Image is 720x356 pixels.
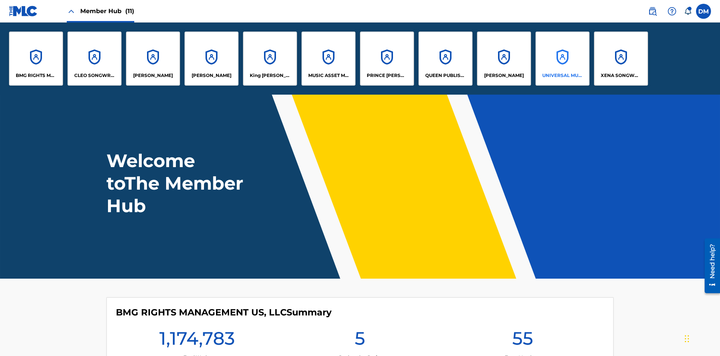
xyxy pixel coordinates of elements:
div: Help [664,4,679,19]
span: (11) [125,8,134,15]
a: Accounts[PERSON_NAME] [126,32,180,86]
a: AccountsCLEO SONGWRITER [67,32,121,86]
h1: Welcome to The Member Hub [106,149,247,217]
p: QUEEN PUBLISHA [425,72,466,79]
p: PRINCE MCTESTERSON [367,72,408,79]
span: Member Hub [80,7,134,15]
a: AccountsKing [PERSON_NAME] [243,32,297,86]
p: MUSIC ASSET MANAGEMENT (MAM) [308,72,349,79]
img: help [667,7,676,16]
a: AccountsQUEEN PUBLISHA [418,32,472,86]
p: XENA SONGWRITER [601,72,642,79]
p: UNIVERSAL MUSIC PUB GROUP [542,72,583,79]
img: MLC Logo [9,6,38,17]
p: EYAMA MCSINGER [192,72,231,79]
div: Drag [685,327,689,350]
h1: 1,174,783 [159,327,235,354]
p: ELVIS COSTELLO [133,72,173,79]
div: Notifications [684,8,691,15]
a: AccountsUNIVERSAL MUSIC PUB GROUP [535,32,589,86]
a: AccountsBMG RIGHTS MANAGEMENT US, LLC [9,32,63,86]
a: Accounts[PERSON_NAME] [477,32,531,86]
a: AccountsMUSIC ASSET MANAGEMENT (MAM) [301,32,355,86]
a: AccountsPRINCE [PERSON_NAME] [360,32,414,86]
h1: 5 [355,327,365,354]
img: search [648,7,657,16]
a: Public Search [645,4,660,19]
div: User Menu [696,4,711,19]
img: Close [67,7,76,16]
p: King McTesterson [250,72,291,79]
h1: 55 [512,327,533,354]
p: CLEO SONGWRITER [74,72,115,79]
p: BMG RIGHTS MANAGEMENT US, LLC [16,72,57,79]
a: AccountsXENA SONGWRITER [594,32,648,86]
p: RONALD MCTESTERSON [484,72,524,79]
a: Accounts[PERSON_NAME] [184,32,238,86]
h4: BMG RIGHTS MANAGEMENT US, LLC [116,307,331,318]
iframe: Resource Center [699,235,720,297]
iframe: Chat Widget [682,320,720,356]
